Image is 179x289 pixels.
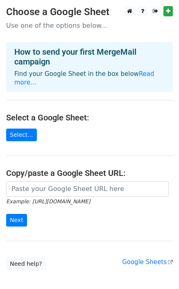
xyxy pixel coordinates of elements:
[6,181,169,197] input: Paste your Google Sheet URL here
[138,250,179,289] iframe: Chat Widget
[6,113,173,122] h4: Select a Google Sheet:
[6,21,173,30] p: Use one of the options below...
[6,168,173,178] h4: Copy/paste a Google Sheet URL:
[122,258,173,266] a: Google Sheets
[14,70,154,86] a: Read more...
[6,258,46,270] a: Need help?
[14,70,165,87] p: Find your Google Sheet in the box below
[6,198,90,205] small: Example: [URL][DOMAIN_NAME]
[6,214,27,227] input: Next
[14,47,165,67] h4: How to send your first MergeMail campaign
[6,129,37,141] a: Select...
[6,6,173,18] h3: Choose a Google Sheet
